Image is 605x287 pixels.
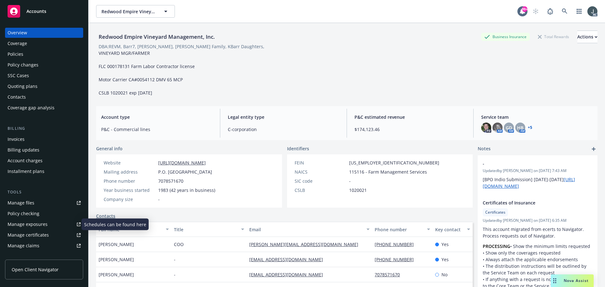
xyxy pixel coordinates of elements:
[483,226,592,239] p: This account migrated from ecerts to Navigator. Process requests out of Navigator.
[104,169,156,175] div: Mailing address
[104,187,156,193] div: Year business started
[99,43,264,50] div: DBA: REVM, Barr7, [PERSON_NAME], [PERSON_NAME] Family, KBarr Daughters,
[375,272,405,278] a: 7078571670
[228,126,339,133] span: C-corporation
[485,210,505,215] span: Certificates
[441,256,449,263] span: Yes
[158,169,212,175] span: P.O. [GEOGRAPHIC_DATA]
[158,196,160,203] span: -
[5,92,83,102] a: Contacts
[5,134,83,144] a: Invoices
[12,266,59,273] span: Open Client Navigator
[8,198,34,208] div: Manage files
[8,156,43,166] div: Account charges
[8,166,44,176] div: Installment plans
[101,8,156,15] span: Redwood Empire Vineyard Management, Inc.
[158,187,215,193] span: 1983 (42 years in business)
[372,222,432,237] button: Phone number
[483,243,510,249] strong: PROCESSING
[104,178,156,184] div: Phone number
[354,114,466,120] span: P&C estimated revenue
[481,33,530,41] div: Business Insurance
[483,160,576,167] span: -
[104,159,156,166] div: Website
[5,145,83,155] a: Billing updates
[551,274,594,287] button: Nova Assist
[5,81,83,91] a: Quoting plans
[174,256,176,263] span: -
[8,71,29,81] div: SSC Cases
[104,196,156,203] div: Company size
[5,219,83,229] span: Manage exposures
[483,218,592,223] span: Updated by [PERSON_NAME] on [DATE] 6:35 AM
[375,226,423,233] div: Phone number
[5,71,83,81] a: SSC Cases
[8,49,23,59] div: Policies
[551,274,559,287] div: Drag to move
[5,49,83,59] a: Policies
[8,103,55,113] div: Coverage gap analysis
[517,124,523,131] span: HB
[441,271,447,278] span: No
[249,272,328,278] a: [EMAIL_ADDRESS][DOMAIN_NAME]
[5,60,83,70] a: Policy changes
[96,145,123,152] span: General info
[5,125,83,132] div: Billing
[435,226,463,233] div: Key contact
[295,187,347,193] div: CSLB
[375,241,419,247] a: [PHONE_NUMBER]
[8,92,26,102] div: Contacts
[96,5,175,18] button: Redwood Empire Vineyard Management, Inc.
[349,169,427,175] span: 115116 - Farm Management Services
[349,159,439,166] span: [US_EMPLOYER_IDENTIFICATION_NUMBER]
[587,6,597,16] img: photo
[577,31,597,43] button: Actions
[375,256,419,262] a: [PHONE_NUMBER]
[433,222,473,237] button: Key contact
[8,219,48,229] div: Manage exposures
[26,9,46,14] span: Accounts
[8,38,27,49] div: Coverage
[5,230,83,240] a: Manage certificates
[8,60,38,70] div: Policy changes
[8,241,39,251] div: Manage claims
[354,126,466,133] span: $174,123.46
[5,251,83,261] a: Manage BORs
[5,38,83,49] a: Coverage
[564,278,589,283] span: Nova Assist
[295,169,347,175] div: NAICS
[99,256,134,263] span: [PERSON_NAME]
[171,222,247,237] button: Title
[535,33,572,41] div: Total Rewards
[528,126,532,129] a: +5
[558,5,571,18] a: Search
[295,159,347,166] div: FEIN
[5,156,83,166] a: Account charges
[522,6,527,12] div: 99+
[5,28,83,38] a: Overview
[5,198,83,208] a: Manage files
[228,114,339,120] span: Legal entity type
[5,209,83,219] a: Policy checking
[249,226,363,233] div: Email
[481,114,592,120] span: Service team
[5,189,83,195] div: Tools
[478,155,597,194] div: -Updatedby [PERSON_NAME] on [DATE] 7:43 AM[BPO Indio Submission] [DATE]-[DATE][URL][DOMAIN_NAME]
[349,178,351,184] span: -
[158,178,183,184] span: 7078571670
[483,199,576,206] span: Certificates of Insurance
[96,33,217,41] div: Redwood Empire Vineyard Management, Inc.
[158,160,206,166] a: [URL][DOMAIN_NAME]
[590,145,597,153] a: add
[99,50,195,96] span: VINEYARD MGR/FARMER FLC 000178131 Farm Labor Contractor license Motor Carrier CA#0054112 DMV 65 M...
[8,28,27,38] div: Overview
[5,166,83,176] a: Installment plans
[8,81,37,91] div: Quoting plans
[5,241,83,251] a: Manage claims
[287,145,309,152] span: Identifiers
[481,123,491,133] img: photo
[101,126,212,133] span: P&C - Commercial lines
[441,241,449,248] span: Yes
[5,3,83,20] a: Accounts
[349,187,367,193] span: 1020021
